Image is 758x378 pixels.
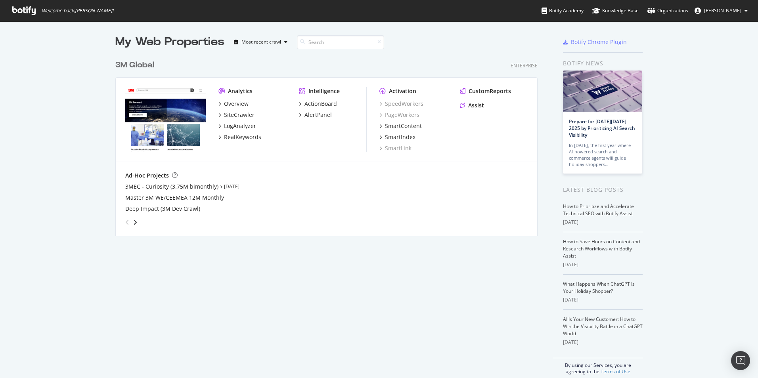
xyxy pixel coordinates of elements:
div: Botify Academy [542,7,584,15]
a: [DATE] [224,183,239,190]
div: Enterprise [511,62,538,69]
div: Assist [468,101,484,109]
span: eric Butterwick [704,7,741,14]
button: Most recent crawl [231,36,291,48]
img: Prepare for Black Friday 2025 by Prioritizing AI Search Visibility [563,71,642,112]
a: 3M Global [115,59,157,71]
a: SmartLink [379,144,412,152]
a: Deep Impact (3M Dev Crawl) [125,205,200,213]
div: Knowledge Base [592,7,639,15]
a: ActionBoard [299,100,337,108]
a: 3MEC - Curiosity (3.75M bimonthly) [125,183,218,191]
a: SpeedWorkers [379,100,423,108]
a: AlertPanel [299,111,332,119]
a: What Happens When ChatGPT Is Your Holiday Shopper? [563,281,635,294]
div: Activation [389,87,416,95]
div: ActionBoard [304,100,337,108]
div: Botify Chrome Plugin [571,38,627,46]
div: LogAnalyzer [224,122,256,130]
div: Most recent crawl [241,40,281,44]
div: angle-left [122,216,132,229]
a: Prepare for [DATE][DATE] 2025 by Prioritizing AI Search Visibility [569,118,635,138]
a: CustomReports [460,87,511,95]
a: Terms of Use [601,368,630,375]
button: [PERSON_NAME] [688,4,754,17]
div: By using our Services, you are agreeing to the [553,358,643,375]
div: grid [115,50,544,236]
div: Open Intercom Messenger [731,351,750,370]
a: SmartIndex [379,133,415,141]
a: Master 3M WE/CEEMEA 12M Monthly [125,194,224,202]
span: Welcome back, [PERSON_NAME] ! [42,8,113,14]
div: Intelligence [308,87,340,95]
div: My Web Properties [115,34,224,50]
a: Botify Chrome Plugin [563,38,627,46]
div: [DATE] [563,296,643,304]
div: In [DATE], the first year where AI-powered search and commerce agents will guide holiday shoppers… [569,142,636,168]
div: SiteCrawler [224,111,255,119]
img: www.command.com [125,87,206,151]
a: RealKeywords [218,133,261,141]
a: How to Save Hours on Content and Research Workflows with Botify Assist [563,238,640,259]
div: Overview [224,100,249,108]
div: RealKeywords [224,133,261,141]
div: AlertPanel [304,111,332,119]
div: Botify news [563,59,643,68]
input: Search [297,35,384,49]
div: SmartIndex [385,133,415,141]
div: Analytics [228,87,253,95]
div: 3M Global [115,59,154,71]
div: Latest Blog Posts [563,185,643,194]
div: [DATE] [563,261,643,268]
a: Assist [460,101,484,109]
div: SmartContent [385,122,422,130]
a: SiteCrawler [218,111,255,119]
div: [DATE] [563,219,643,226]
a: SmartContent [379,122,422,130]
a: LogAnalyzer [218,122,256,130]
a: AI Is Your New Customer: How to Win the Visibility Battle in a ChatGPT World [563,316,643,337]
div: angle-right [132,218,138,226]
a: PageWorkers [379,111,419,119]
div: Organizations [647,7,688,15]
div: CustomReports [469,87,511,95]
a: How to Prioritize and Accelerate Technical SEO with Botify Assist [563,203,634,217]
div: Ad-Hoc Projects [125,172,169,179]
a: Overview [218,100,249,108]
div: [DATE] [563,339,643,346]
